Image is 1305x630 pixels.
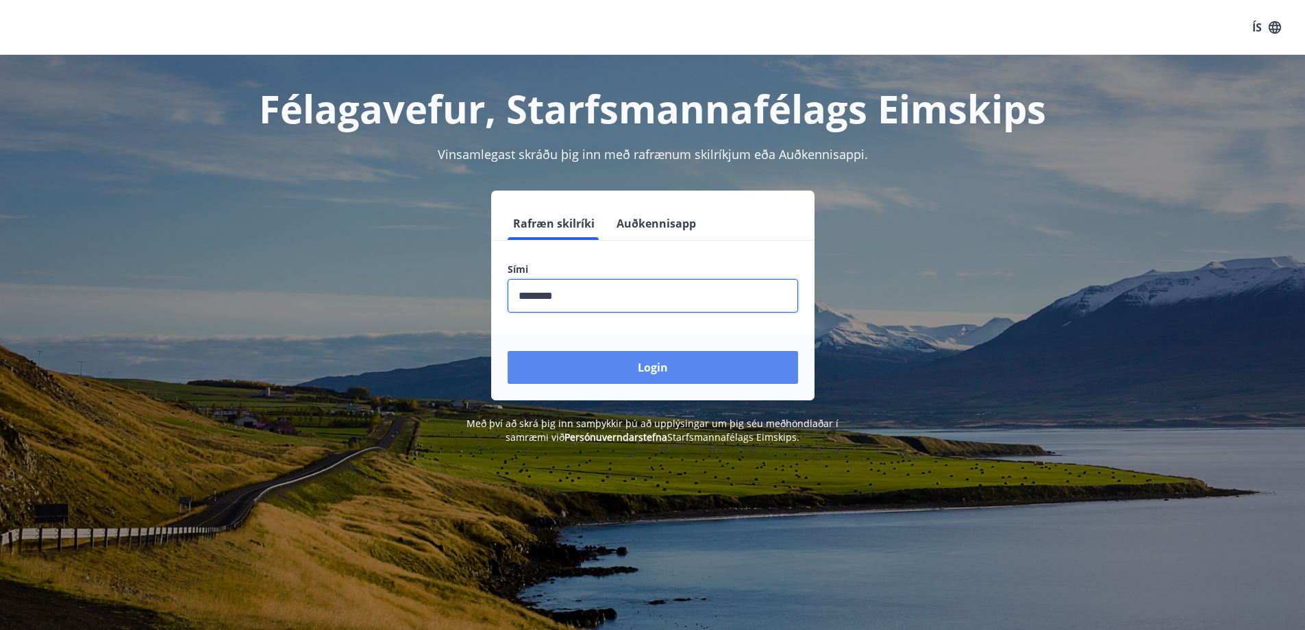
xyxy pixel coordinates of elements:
[438,146,868,162] span: Vinsamlegast skráðu þig inn með rafrænum skilríkjum eða Auðkennisappi.
[176,82,1130,134] h1: Félagavefur, Starfsmannafélags Eimskips
[467,417,838,444] span: Með því að skrá þig inn samþykkir þú að upplýsingar um þig séu meðhöndlaðar í samræmi við Starfsm...
[1245,15,1289,40] button: ÍS
[508,263,798,276] label: Sími
[564,431,667,444] a: Persónuverndarstefna
[611,207,701,240] button: Auðkennisapp
[508,351,798,384] button: Login
[508,207,600,240] button: Rafræn skilríki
